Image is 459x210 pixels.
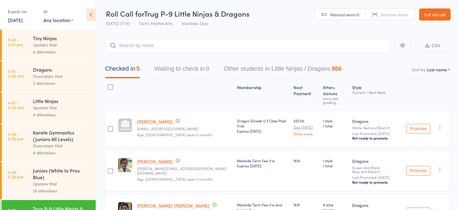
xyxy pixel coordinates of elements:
span: 1 style [323,118,347,123]
a: Show more [294,132,318,136]
a: 4:15 -4:45 pmLittle NinjasUpstairs Mat8 attendees [2,92,96,123]
div: N/A [294,158,318,163]
a: [PERSON_NAME] [137,158,173,165]
div: Upstairs Mat [33,41,91,48]
a: [DATE] [8,17,23,23]
div: Events for [8,7,37,17]
div: 866 [332,65,342,72]
span: Roll Call for [106,8,144,18]
div: N/A [294,202,318,207]
small: Last Promoted: [DATE] [352,175,401,179]
div: Expires [DATE] [237,128,289,134]
span: 8 style [323,202,347,207]
span: Twins Martial Arts [139,20,172,26]
div: 0 [206,65,209,72]
div: 5 [136,65,140,72]
div: Not ready to promote [352,180,401,185]
div: Tiny Ninjas [33,35,91,41]
div: Upstairs Mat [33,104,91,111]
div: since last grading [323,96,347,104]
a: 3:45 -4:15 pmTiny NinjasUpstairs Mat8 attendees [2,30,96,60]
time: 3:45 - 4:15 pm [8,37,23,47]
div: Little Ninjas [33,98,91,104]
div: 8 attendees [33,48,91,55]
div: Atten­dances [320,81,350,107]
button: Other students in Little Ninjas / Dragons866 [224,62,342,78]
div: Upstairs Mat [33,180,91,187]
a: 4:45 -5:30 pmKarate Gymnastics (Juniors All Levels)Downstairs Mat8 attendees [2,124,96,161]
time: 4:45 - 5:30 pm [8,131,24,141]
time: 4:45 - 5:30 pm [8,170,24,179]
button: CSV [416,39,450,52]
div: $33.00 [294,118,318,136]
div: Style [350,81,404,107]
div: At [43,7,73,17]
div: 3 attendees [33,80,91,87]
div: Karate Gymnastics (Juniors All Levels) [33,129,91,142]
div: Downstairs Mat [33,142,91,149]
button: Checked in5 [105,62,140,78]
div: Dragons [352,202,401,208]
a: Exit roll call [419,8,451,21]
div: Not ready to promote [352,136,401,141]
div: 19 attendees [33,187,91,194]
time: 4:15 - 4:45 pm [8,100,24,110]
div: Green and Black [352,166,401,173]
div: Any location [43,17,73,23]
div: Downstairs Mat [33,73,91,80]
span: 1 total [323,163,347,168]
div: 8 attendees [33,111,91,118]
div: Red and Black [363,126,387,130]
span: [DATE] 17:00 [106,20,129,26]
div: 8 attendees [33,149,91,156]
div: Dragons [33,66,91,73]
button: Promote [406,166,430,176]
input: Search by name [105,39,390,53]
img: image1740011160.png [118,158,132,172]
span: Westside Dojo [182,20,209,26]
small: Due [DATE] [294,125,318,129]
span: 1 style [323,158,347,163]
a: [PERSON_NAME] [PERSON_NAME] [137,202,209,209]
small: Last Promoted: [DATE] [352,131,401,136]
span: Age: [DEMOGRAPHIC_DATA] years 11 months [137,176,212,182]
small: neel.indranil@gmail.com [137,166,232,175]
span: Age: [DEMOGRAPHIC_DATA] years 5 months [137,132,212,137]
div: Last name [427,66,447,73]
div: Membership [234,81,291,107]
div: Westside Term Fee 1/w [237,158,289,168]
a: [PERSON_NAME] [137,118,173,125]
button: Promote [406,124,430,134]
label: Sort by [412,66,426,73]
div: Dragons [352,118,401,124]
time: 4:15 - 4:45 pm [8,69,24,78]
span: Trug P-9 Little Ninjas & Dragons [144,8,250,18]
div: Blue and Black [352,170,377,173]
div: Current / Next Rank [352,90,401,94]
div: Next Payment [291,81,320,107]
button: Waiting to check in0 [154,62,209,78]
a: 4:45 -5:30 pmJuniors (White to Prov. Blue)Upstairs Mat19 attendees [2,162,96,199]
small: Kiroladeepa93@gmail.com [137,127,232,131]
div: White [352,126,401,130]
a: 4:15 -4:45 pmDragonsDownstairs Mat3 attendees [2,61,96,92]
div: Expires [DATE] [237,163,289,168]
div: Dragon (Grade 1) 3 Class Paid Trial [237,118,289,134]
div: Juniors (White to Prov. Blue) [33,167,91,180]
span: Scanner input [381,11,408,18]
span: 1 total [323,123,347,128]
span: Manual search [330,11,359,18]
div: Dragons [352,158,401,164]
